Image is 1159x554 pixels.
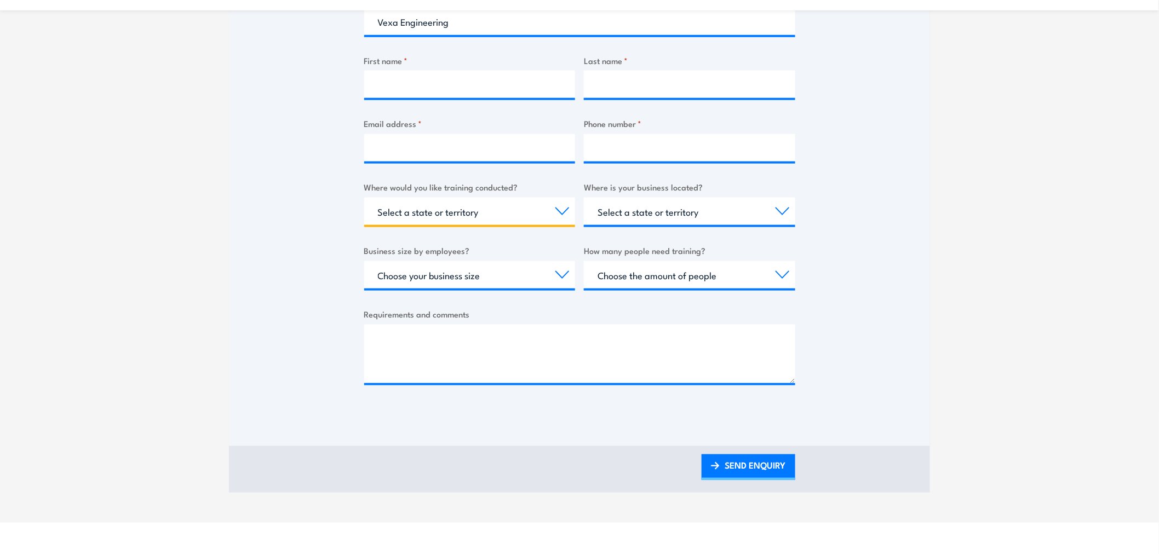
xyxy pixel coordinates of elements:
[702,454,795,480] a: SEND ENQUIRY
[584,244,795,257] label: How many people need training?
[584,54,795,67] label: Last name
[364,54,576,67] label: First name
[584,181,795,193] label: Where is your business located?
[364,244,576,257] label: Business size by employees?
[364,181,576,193] label: Where would you like training conducted?
[364,117,576,130] label: Email address
[584,117,795,130] label: Phone number
[364,308,795,320] label: Requirements and comments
